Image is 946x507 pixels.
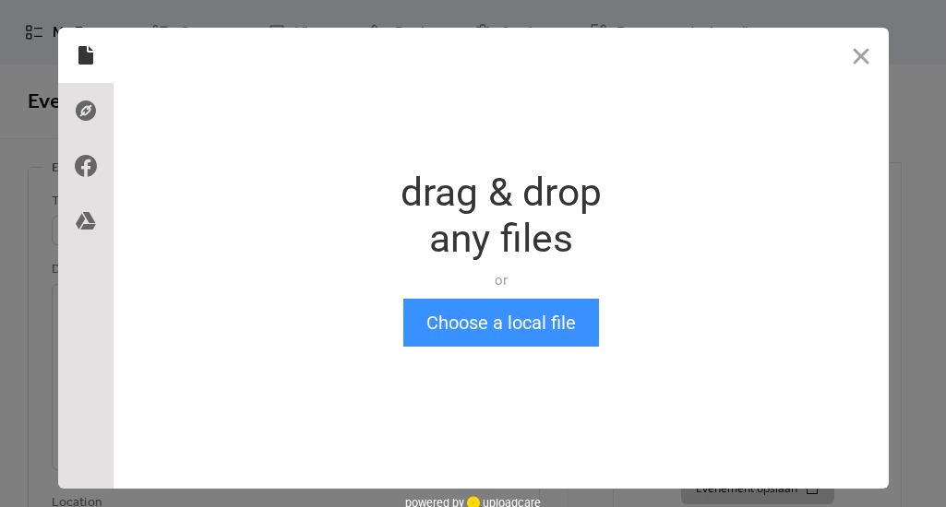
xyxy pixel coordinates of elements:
div: drag & drop any files [401,170,602,262]
div: or [401,271,602,289]
div: Facebook [58,138,114,194]
div: Google Drive [58,194,114,249]
button: Close [833,28,889,83]
button: Choose a local file [403,299,599,347]
div: Local Files [58,28,114,83]
div: Direct Link [58,83,114,138]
